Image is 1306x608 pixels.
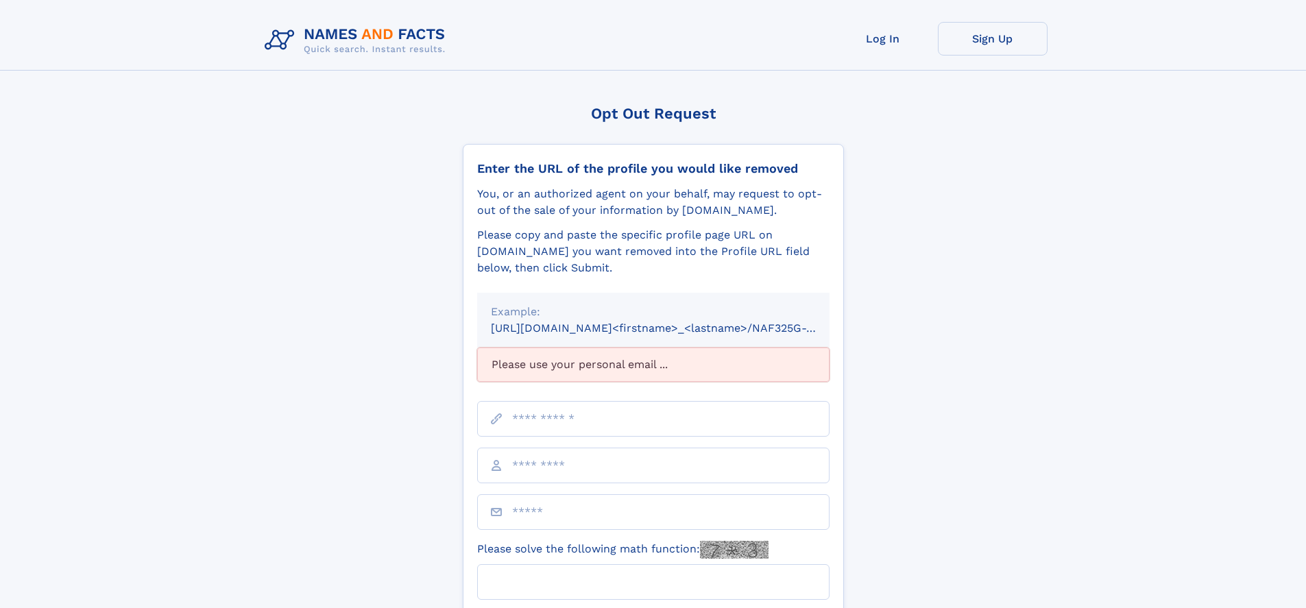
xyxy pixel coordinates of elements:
div: Enter the URL of the profile you would like removed [477,161,830,176]
img: Logo Names and Facts [259,22,457,59]
a: Sign Up [938,22,1048,56]
small: [URL][DOMAIN_NAME]<firstname>_<lastname>/NAF325G-xxxxxxxx [491,321,856,335]
div: You, or an authorized agent on your behalf, may request to opt-out of the sale of your informatio... [477,186,830,219]
div: Please use your personal email ... [477,348,830,382]
div: Example: [491,304,816,320]
div: Opt Out Request [463,105,844,122]
div: Please copy and paste the specific profile page URL on [DOMAIN_NAME] you want removed into the Pr... [477,227,830,276]
label: Please solve the following math function: [477,541,769,559]
a: Log In [828,22,938,56]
